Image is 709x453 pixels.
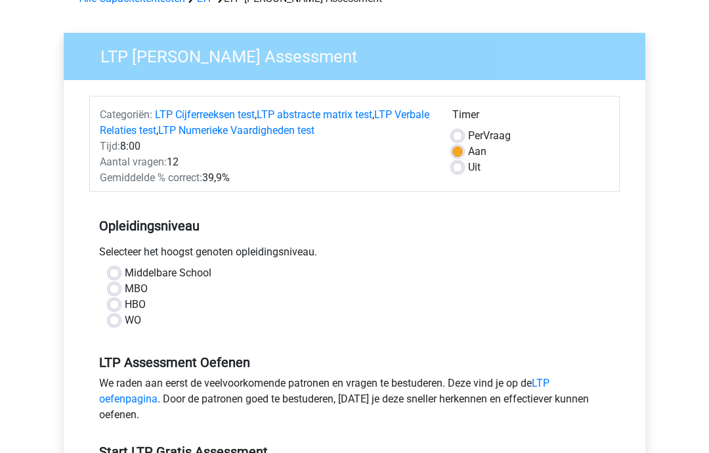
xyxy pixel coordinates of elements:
[468,130,483,142] span: Per
[90,171,442,186] div: 39,9%
[452,108,609,129] div: Timer
[468,144,486,160] label: Aan
[100,172,202,184] span: Gemiddelde % correct:
[468,160,481,176] label: Uit
[257,109,372,121] a: LTP abstracte matrix test
[90,155,442,171] div: 12
[100,109,152,121] span: Categoriën:
[468,129,511,144] label: Vraag
[85,42,635,68] h3: LTP [PERSON_NAME] Assessment
[90,108,442,139] div: , , ,
[125,297,146,313] label: HBO
[125,313,141,329] label: WO
[100,140,120,153] span: Tijd:
[90,139,442,155] div: 8:00
[99,355,610,371] h5: LTP Assessment Oefenen
[89,376,620,429] div: We raden aan eerst de veelvoorkomende patronen en vragen te bestuderen. Deze vind je op de . Door...
[100,156,167,169] span: Aantal vragen:
[155,109,255,121] a: LTP Cijferreeksen test
[125,282,148,297] label: MBO
[99,213,610,240] h5: Opleidingsniveau
[158,125,314,137] a: LTP Numerieke Vaardigheden test
[125,266,211,282] label: Middelbare School
[89,245,620,266] div: Selecteer het hoogst genoten opleidingsniveau.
